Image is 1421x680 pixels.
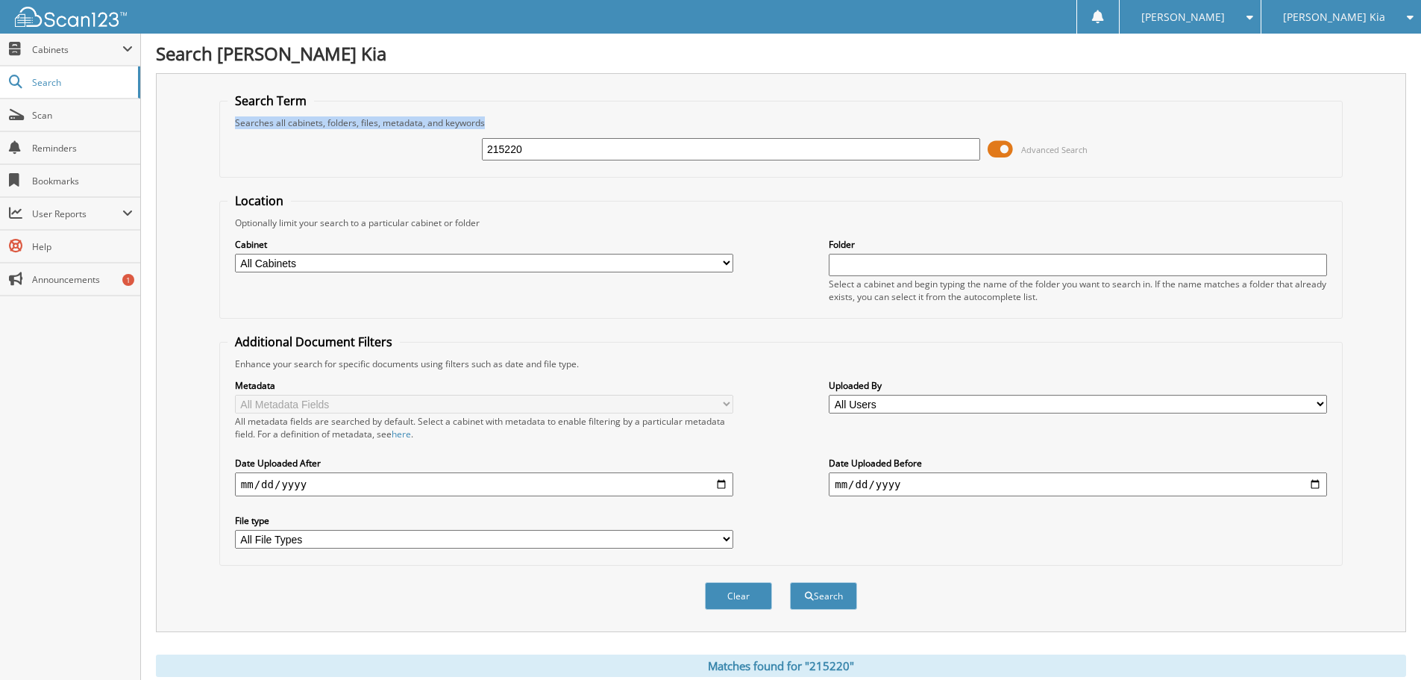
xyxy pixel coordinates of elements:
[235,472,733,496] input: start
[235,457,733,470] label: Date Uploaded After
[1346,608,1421,680] iframe: Chat Widget
[32,109,133,122] span: Scan
[32,142,133,155] span: Reminders
[32,208,122,220] span: User Reports
[228,358,1334,370] div: Enhance your search for specific documents using filters such as date and file type.
[235,379,733,392] label: Metadata
[228,216,1334,229] div: Optionally limit your search to a particular cabinet or folder
[1283,13,1385,22] span: [PERSON_NAME] Kia
[32,240,133,253] span: Help
[392,428,411,440] a: here
[790,582,857,610] button: Search
[122,274,134,286] div: 1
[235,514,733,527] label: File type
[32,175,133,187] span: Bookmarks
[829,278,1327,303] div: Select a cabinet and begin typing the name of the folder you want to search in. If the name match...
[829,457,1327,470] label: Date Uploaded Before
[235,238,733,251] label: Cabinet
[156,41,1406,66] h1: Search [PERSON_NAME] Kia
[228,116,1334,129] div: Searches all cabinets, folders, files, metadata, and keywords
[156,655,1406,677] div: Matches found for "215220"
[1021,144,1088,155] span: Advanced Search
[228,334,400,350] legend: Additional Document Filters
[829,472,1327,496] input: end
[829,238,1327,251] label: Folder
[1141,13,1225,22] span: [PERSON_NAME]
[228,93,314,109] legend: Search Term
[235,415,733,440] div: All metadata fields are searched by default. Select a cabinet with metadata to enable filtering b...
[32,76,131,89] span: Search
[705,582,772,610] button: Clear
[32,43,122,56] span: Cabinets
[228,193,291,209] legend: Location
[15,7,127,27] img: scan123-logo-white.svg
[32,273,133,286] span: Announcements
[829,379,1327,392] label: Uploaded By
